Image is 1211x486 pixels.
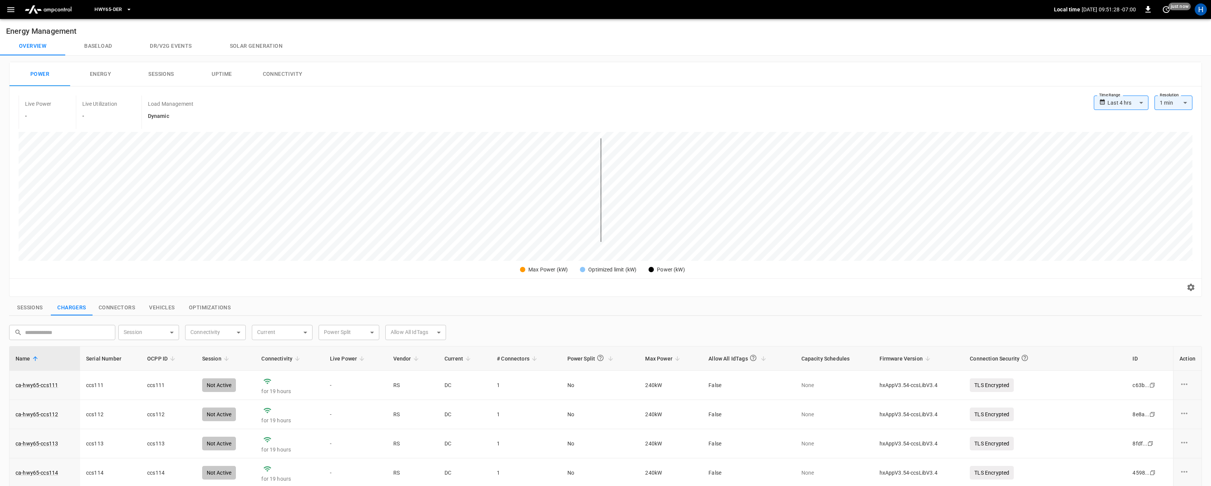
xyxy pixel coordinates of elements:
[80,346,141,371] th: Serial Number
[192,62,252,86] button: Uptime
[561,371,639,400] td: No
[25,100,52,108] p: Live Power
[141,400,196,429] td: ccs112
[141,300,183,316] button: show latest vehicles
[202,408,236,421] div: Not Active
[80,429,141,458] td: ccs113
[645,354,682,363] span: Max Power
[588,266,636,274] div: Optimized limit (kW)
[1149,410,1156,419] div: copy
[393,354,421,363] span: Vendor
[1132,381,1149,389] div: c63b ...
[970,466,1014,480] p: TLS Encrypted
[202,466,236,480] div: Not Active
[438,400,491,429] td: DC
[438,371,491,400] td: DC
[438,429,491,458] td: DC
[1180,438,1195,449] div: charge point options
[639,371,702,400] td: 240 kW
[1180,379,1195,391] div: charge point options
[795,346,873,371] th: Capacity Schedules
[702,371,795,400] td: False
[80,371,141,400] td: ccs111
[1132,440,1147,447] div: 8fdf ...
[970,378,1014,392] p: TLS Encrypted
[639,429,702,458] td: 240 kW
[16,381,58,389] a: ca-hwy65-ccs111
[873,371,964,400] td: hxAppV3.54-ccsLibV3.4
[148,100,193,108] p: Load Management
[9,62,70,86] button: Power
[1180,467,1195,478] div: charge point options
[1173,346,1202,371] th: Action
[9,300,51,316] button: show latest sessions
[141,371,196,400] td: ccs111
[1160,3,1172,16] button: set refresh interval
[801,381,867,389] p: None
[202,378,236,392] div: Not Active
[491,371,561,400] td: 1
[445,354,473,363] span: Current
[801,440,867,447] p: None
[1169,3,1191,10] span: just now
[1147,439,1154,448] div: copy
[202,354,231,363] span: Session
[702,400,795,429] td: False
[252,62,313,86] button: Connectivity
[131,37,210,55] button: Dr/V2G events
[801,469,867,477] p: None
[873,429,964,458] td: hxAppV3.54-ccsLibV3.4
[387,371,438,400] td: RS
[91,2,135,17] button: HWY65-DER
[261,387,317,395] p: for 19 hours
[497,354,539,363] span: # Connectors
[561,429,639,458] td: No
[970,437,1014,450] p: TLS Encrypted
[94,5,122,14] span: HWY65-DER
[261,354,302,363] span: Connectivity
[491,400,561,429] td: 1
[1195,3,1207,16] div: profile-icon
[1132,411,1149,418] div: 8e8a ...
[1154,96,1192,110] div: 1 min
[1160,92,1179,98] label: Resolution
[970,351,1030,366] div: Connection Security
[93,300,141,316] button: show latest connectors
[148,112,193,121] h6: Dynamic
[387,400,438,429] td: RS
[261,475,317,483] p: for 19 hours
[702,429,795,458] td: False
[22,2,75,17] img: ampcontrol.io logo
[491,429,561,458] td: 1
[561,400,639,429] td: No
[657,266,685,274] div: Power (kW)
[1149,469,1157,477] div: copy
[211,37,302,55] button: Solar generation
[387,429,438,458] td: RS
[131,62,192,86] button: Sessions
[16,411,58,418] a: ca-hwy65-ccs112
[1132,469,1150,477] div: 4598 ...
[324,429,387,458] td: -
[1082,6,1136,13] p: [DATE] 09:51:28 -07:00
[82,112,117,121] h6: -
[80,400,141,429] td: ccs112
[1126,346,1173,371] th: ID
[141,429,196,458] td: ccs113
[1149,381,1156,389] div: copy
[801,411,867,418] p: None
[261,446,317,453] p: for 19 hours
[330,354,367,363] span: Live Power
[970,408,1014,421] p: TLS Encrypted
[16,354,40,363] span: Name
[147,354,177,363] span: OCPP ID
[708,351,768,366] span: Allow All IdTags
[16,469,58,477] a: ca-hwy65-ccs114
[202,437,236,450] div: Not Active
[1054,6,1080,13] p: Local time
[567,351,616,366] span: Power Split
[65,37,131,55] button: Baseload
[261,417,317,424] p: for 19 hours
[324,371,387,400] td: -
[639,400,702,429] td: 240 kW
